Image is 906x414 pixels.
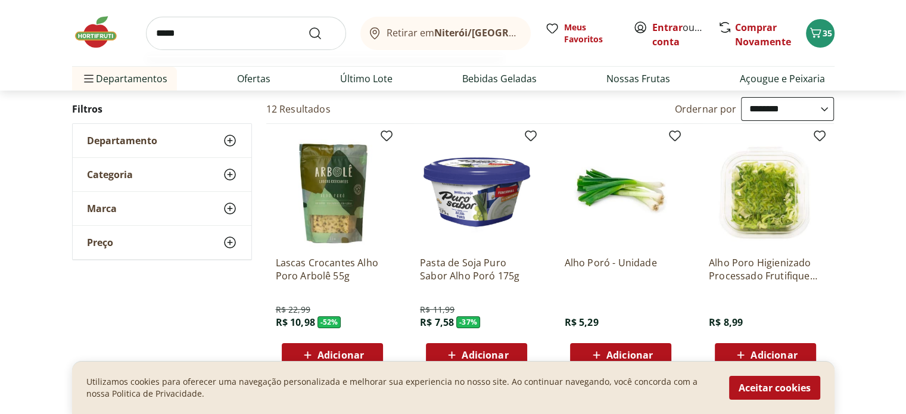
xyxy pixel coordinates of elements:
button: Adicionar [282,343,383,367]
span: R$ 22,99 [276,304,310,316]
span: Meus Favoritos [564,21,619,45]
a: Açougue e Peixaria [740,71,825,86]
button: Departamento [73,124,251,157]
button: Categoria [73,158,251,191]
span: Adicionar [606,350,653,360]
span: - 52 % [317,316,341,328]
a: Bebidas Geladas [462,71,537,86]
span: R$ 10,98 [276,316,315,329]
span: Adicionar [462,350,508,360]
span: Categoria [87,169,133,180]
a: Lascas Crocantes Alho Poro Arbolê 55g [276,256,389,282]
span: Retirar em [387,27,518,38]
a: Alho Poró - Unidade [564,256,677,282]
img: Pasta de Soja Puro Sabor Alho Poró 175g [420,133,533,247]
span: R$ 11,99 [420,304,454,316]
a: Alho Poro Higienizado Processado Frutifique 110g [709,256,822,282]
button: Marca [73,192,251,225]
button: Retirar emNiterói/[GEOGRAPHIC_DATA] [360,17,531,50]
button: Adicionar [715,343,816,367]
span: R$ 7,58 [420,316,454,329]
button: Adicionar [426,343,527,367]
p: Utilizamos cookies para oferecer uma navegação personalizada e melhorar sua experiencia no nosso ... [86,376,715,400]
button: Aceitar cookies [729,376,820,400]
button: Preço [73,226,251,259]
button: Menu [82,64,96,93]
img: Alho Poro Higienizado Processado Frutifique 110g [709,133,822,247]
span: Adicionar [317,350,364,360]
span: R$ 5,29 [564,316,598,329]
a: Ofertas [237,71,270,86]
img: Alho Poró - Unidade [564,133,677,247]
input: search [146,17,346,50]
a: Pasta de Soja Puro Sabor Alho Poró 175g [420,256,533,282]
span: Departamento [87,135,157,147]
a: Nossas Frutas [606,71,670,86]
span: Adicionar [751,350,797,360]
h2: Filtros [72,97,252,121]
span: Departamentos [82,64,167,93]
span: ou [652,20,705,49]
a: Meus Favoritos [545,21,619,45]
a: Entrar [652,21,683,34]
span: R$ 8,99 [709,316,743,329]
button: Carrinho [806,19,835,48]
span: 35 [823,27,832,39]
button: Submit Search [308,26,337,41]
a: Criar conta [652,21,718,48]
b: Niterói/[GEOGRAPHIC_DATA] [434,26,570,39]
h2: 12 Resultados [266,102,331,116]
span: Preço [87,236,113,248]
img: Hortifruti [72,14,132,50]
span: - 37 % [456,316,480,328]
button: Adicionar [570,343,671,367]
img: Lascas Crocantes Alho Poro Arbolê 55g [276,133,389,247]
span: Marca [87,203,117,214]
a: Último Lote [340,71,393,86]
label: Ordernar por [675,102,737,116]
a: Comprar Novamente [735,21,791,48]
